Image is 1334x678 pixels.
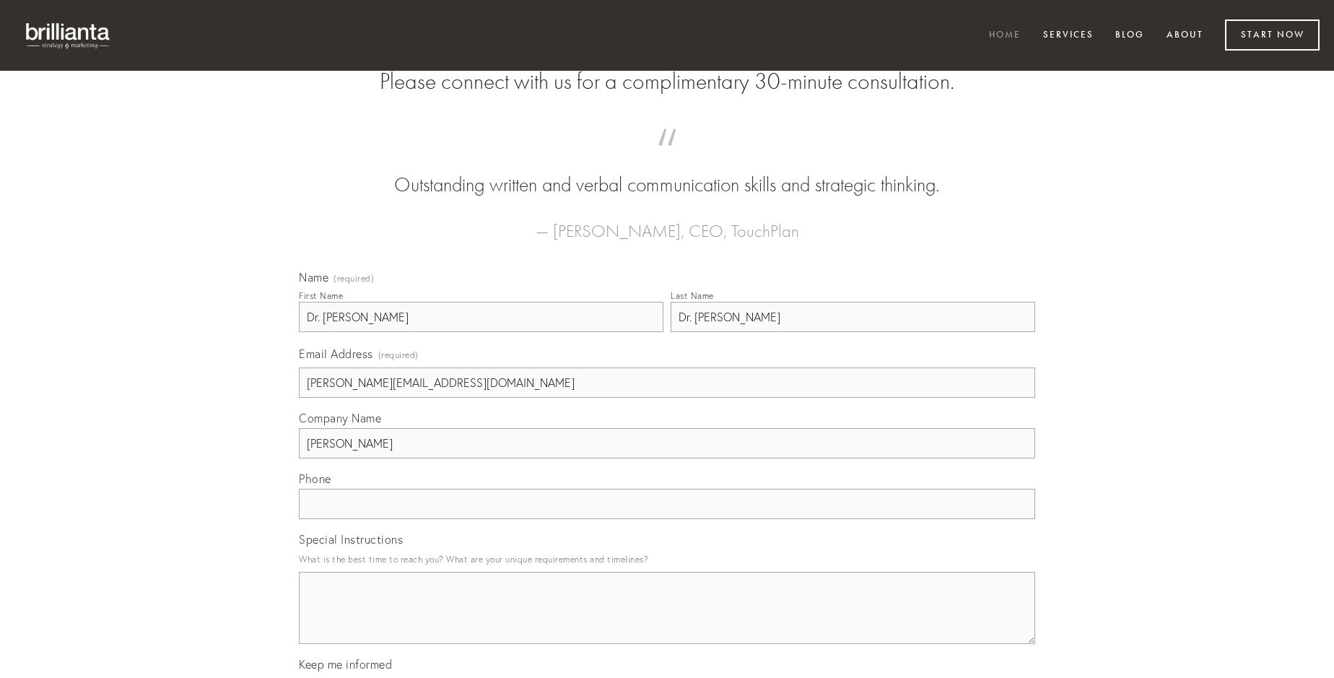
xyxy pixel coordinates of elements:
[1225,19,1320,51] a: Start Now
[333,274,374,283] span: (required)
[299,471,331,486] span: Phone
[299,549,1035,569] p: What is the best time to reach you? What are your unique requirements and timelines?
[322,143,1012,199] blockquote: Outstanding written and verbal communication skills and strategic thinking.
[1034,24,1103,48] a: Services
[1157,24,1213,48] a: About
[322,143,1012,171] span: “
[299,290,343,301] div: First Name
[299,411,381,425] span: Company Name
[299,657,392,672] span: Keep me informed
[299,68,1035,95] h2: Please connect with us for a complimentary 30-minute consultation.
[299,347,373,361] span: Email Address
[671,290,714,301] div: Last Name
[299,270,328,284] span: Name
[1106,24,1154,48] a: Blog
[980,24,1030,48] a: Home
[378,345,419,365] span: (required)
[299,532,403,547] span: Special Instructions
[322,199,1012,245] figcaption: — [PERSON_NAME], CEO, TouchPlan
[14,14,123,56] img: brillianta - research, strategy, marketing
